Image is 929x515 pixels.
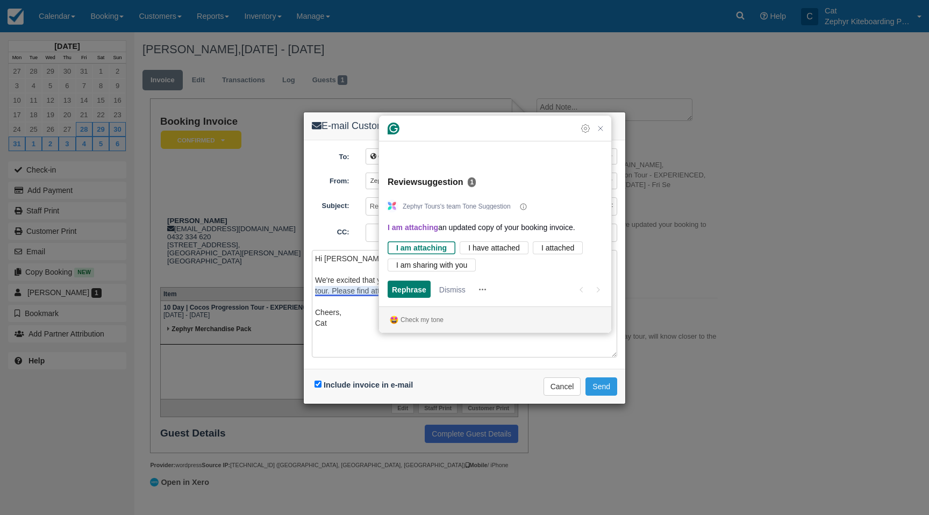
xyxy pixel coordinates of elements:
[304,224,358,238] label: CC:
[370,177,563,184] span: Zephyr Kiteboarding Pty Ltd <[EMAIL_ADDRESS][DOMAIN_NAME]>
[304,197,358,211] label: Subject:
[366,148,617,165] button: Customer: [PERSON_NAME] <[EMAIL_ADDRESS][DOMAIN_NAME]>
[304,173,358,187] label: From:
[324,381,413,389] label: Include invoice in e-mail
[544,377,581,396] button: Cancel
[370,153,577,160] span: : [PERSON_NAME] <[EMAIL_ADDRESS][DOMAIN_NAME]>
[312,250,617,357] textarea: To enrich screen reader interactions, please activate Accessibility in Grammarly extension settings
[304,148,358,162] label: To:
[585,377,617,396] button: Send
[366,173,617,189] button: Zephyr Kiteboarding Pty Ltd <[EMAIL_ADDRESS][DOMAIN_NAME]>
[378,153,407,160] b: Customer
[312,120,617,132] h4: E-mail Customer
